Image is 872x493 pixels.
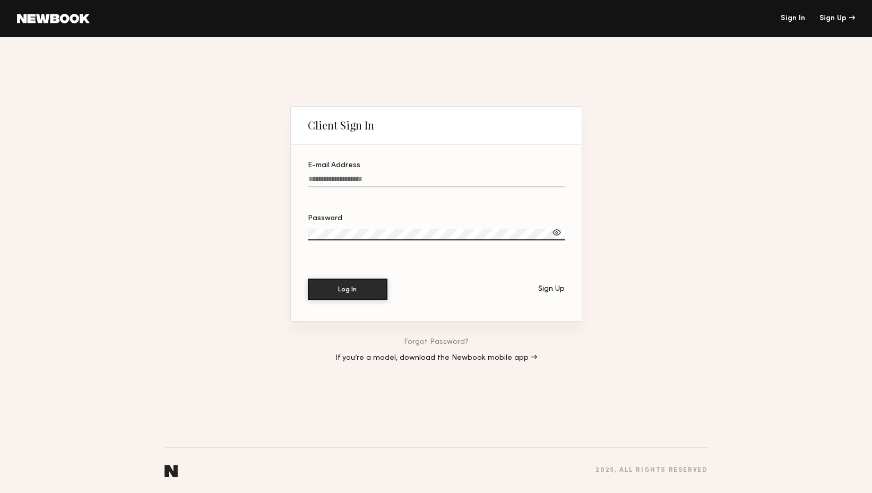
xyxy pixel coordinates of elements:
div: Sign Up [819,15,855,22]
a: Sign In [781,15,805,22]
input: Password [308,229,565,240]
a: If you’re a model, download the Newbook mobile app → [335,354,537,362]
a: Forgot Password? [404,339,469,346]
div: Client Sign In [308,119,374,132]
div: Password [308,215,565,222]
div: E-mail Address [308,162,565,169]
div: 2025 , all rights reserved [595,467,707,474]
div: Sign Up [538,286,565,293]
button: Log In [308,279,387,300]
input: E-mail Address [308,175,565,187]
